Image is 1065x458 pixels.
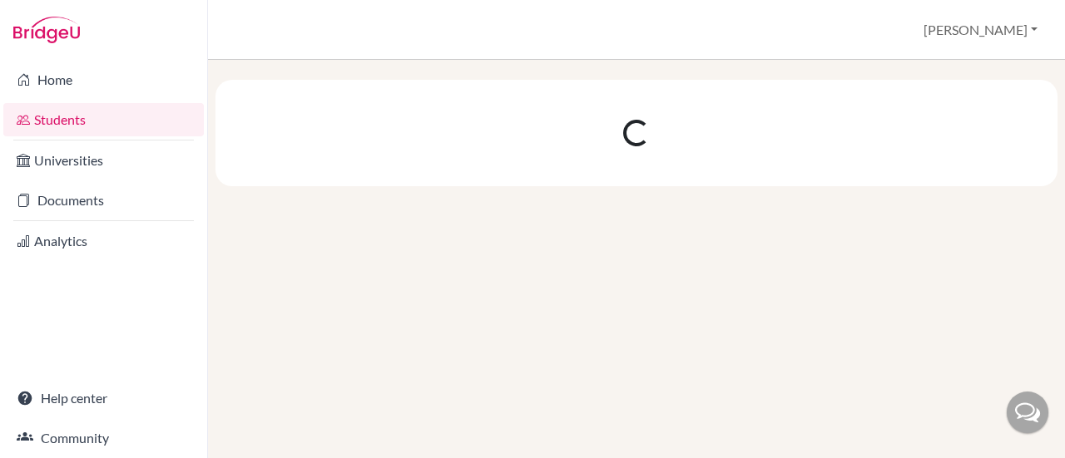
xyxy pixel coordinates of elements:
a: Home [3,63,204,96]
button: [PERSON_NAME] [916,14,1045,46]
a: Help center [3,382,204,415]
img: Bridge-U [13,17,80,43]
a: Community [3,421,204,455]
a: Documents [3,184,204,217]
span: Ayuda [36,12,82,27]
a: Analytics [3,224,204,258]
a: Students [3,103,204,136]
a: Universities [3,144,204,177]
